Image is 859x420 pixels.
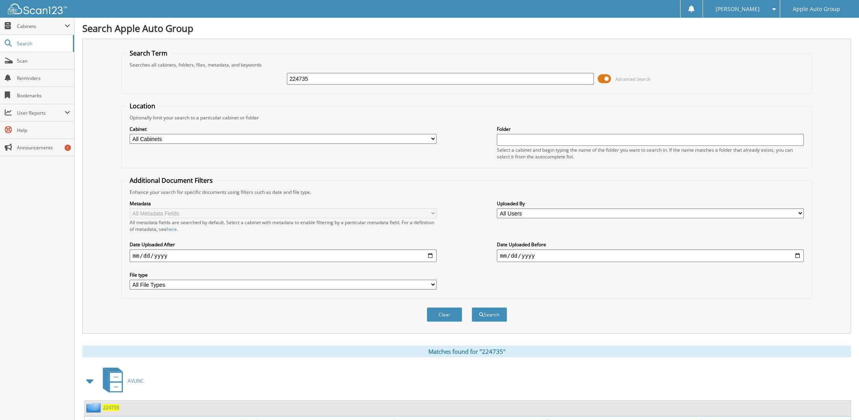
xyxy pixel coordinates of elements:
[17,75,70,82] span: Reminders
[497,241,804,248] label: Date Uploaded Before
[126,189,808,195] div: Enhance your search for specific documents using filters such as date and file type.
[126,61,808,68] div: Searches all cabinets, folders, files, metadata, and keywords
[130,249,437,262] input: start
[128,377,144,384] span: AVLINC
[65,145,71,151] div: 1
[17,127,70,134] span: Help
[497,126,804,132] label: Folder
[615,76,651,82] span: Advanced Search
[17,40,69,47] span: Search
[472,307,507,322] button: Search
[17,110,65,116] span: User Reports
[17,144,70,151] span: Announcements
[126,114,808,121] div: Optionally limit your search to a particular cabinet or folder
[126,102,159,110] legend: Location
[497,249,804,262] input: end
[17,58,70,64] span: Scan
[793,7,840,11] span: Apple Auto Group
[130,200,437,207] label: Metadata
[82,346,851,357] div: Matches found for "224735"
[167,226,177,232] a: here
[17,92,70,99] span: Bookmarks
[130,126,437,132] label: Cabinet
[17,23,65,30] span: Cabinets
[82,22,851,35] h1: Search Apple Auto Group
[497,200,804,207] label: Uploaded By
[103,404,119,411] a: 224735
[716,7,760,11] span: [PERSON_NAME]
[98,365,144,396] a: AVLINC
[497,147,804,160] div: Select a cabinet and begin typing the name of the folder you want to search in. If the name match...
[130,241,437,248] label: Date Uploaded After
[427,307,462,322] button: Clear
[126,49,171,58] legend: Search Term
[86,403,103,413] img: folder2.png
[8,4,67,14] img: scan123-logo-white.svg
[126,176,217,185] legend: Additional Document Filters
[130,271,437,278] label: File type
[130,219,437,232] div: All metadata fields are searched by default. Select a cabinet with metadata to enable filtering b...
